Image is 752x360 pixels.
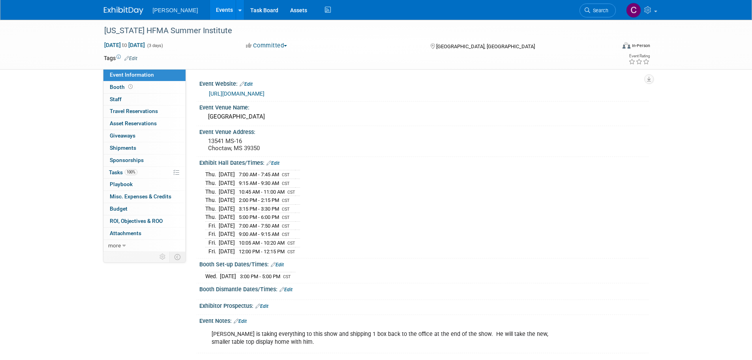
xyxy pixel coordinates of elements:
span: CST [282,181,290,186]
td: Thu. [205,170,219,179]
a: Search [579,4,616,17]
td: [DATE] [219,238,235,247]
span: Playbook [110,181,133,187]
a: Budget [103,203,186,215]
img: ExhibitDay [104,7,143,15]
td: [DATE] [219,187,235,196]
img: Chris Cobb [626,3,641,18]
a: Staff [103,94,186,106]
span: Attachments [110,230,141,236]
td: [DATE] [219,170,235,179]
a: ROI, Objectives & ROO [103,215,186,227]
td: Thu. [205,187,219,196]
a: Sponsorships [103,155,186,166]
td: Fri. [205,230,219,239]
img: Format-Inperson.png [623,42,630,49]
a: Edit [255,303,268,309]
div: Exhibitor Prospectus: [199,300,649,310]
span: Misc. Expenses & Credits [110,193,171,200]
span: CST [282,207,290,212]
td: [DATE] [219,196,235,205]
td: [DATE] [219,213,235,222]
span: Staff [110,96,122,102]
a: Edit [240,81,253,87]
span: 10:05 AM - 10:20 AM [239,240,285,246]
div: Event Notes: [199,315,649,325]
td: [DATE] [220,272,236,280]
span: more [108,242,121,249]
div: In-Person [632,43,650,49]
span: CST [283,274,291,279]
span: Asset Reservations [110,120,157,126]
div: Booth Set-up Dates/Times: [199,258,649,269]
span: CST [287,249,295,254]
div: [PERSON_NAME] is taking everything to this show and shipping 1 box back to the office at the end ... [206,326,562,350]
span: CST [282,198,290,203]
span: to [121,42,128,48]
a: Misc. Expenses & Credits [103,191,186,203]
td: [DATE] [219,179,235,188]
span: 2:00 PM - 2:15 PM [239,197,279,203]
button: Committed [243,41,290,50]
a: [URL][DOMAIN_NAME] [209,90,264,97]
td: [DATE] [219,221,235,230]
div: [US_STATE] HFMA Summer Institute [101,24,604,38]
a: Tasks100% [103,167,186,179]
span: Booth [110,84,134,90]
span: 3:15 PM - 3:30 PM [239,206,279,212]
a: Event Information [103,69,186,81]
div: Event Venue Name: [199,102,649,111]
span: [PERSON_NAME] [153,7,198,13]
td: Toggle Event Tabs [169,252,186,262]
td: [DATE] [219,204,235,213]
td: Fri. [205,247,219,255]
td: Thu. [205,204,219,213]
a: Asset Reservations [103,118,186,130]
span: ROI, Objectives & ROO [110,218,163,224]
span: 100% [125,169,137,175]
td: Thu. [205,213,219,222]
td: Thu. [205,196,219,205]
span: 9:15 AM - 9:30 AM [239,180,279,186]
a: Edit [279,287,293,292]
span: 9:00 AM - 9:15 AM [239,231,279,237]
a: Edit [234,319,247,324]
td: Fri. [205,238,219,247]
td: Wed. [205,272,220,280]
span: Tasks [109,169,137,175]
a: Edit [266,160,279,166]
span: CST [282,215,290,220]
span: Search [590,8,608,13]
span: Sponsorships [110,157,144,163]
td: Thu. [205,179,219,188]
span: Event Information [110,72,154,78]
span: Giveaways [110,132,135,139]
span: 7:00 AM - 7:50 AM [239,223,279,229]
a: Edit [124,56,137,61]
a: Attachments [103,228,186,239]
div: Event Website: [199,78,649,88]
span: CST [282,172,290,177]
span: 7:00 AM - 7:45 AM [239,172,279,177]
span: [GEOGRAPHIC_DATA], [GEOGRAPHIC_DATA] [436,43,535,49]
a: more [103,240,186,252]
span: CST [287,190,295,195]
div: Event Format [569,41,651,53]
div: Booth Dismantle Dates/Times: [199,283,649,294]
a: Edit [271,262,284,268]
a: Shipments [103,142,186,154]
a: Giveaways [103,130,186,142]
span: Budget [110,205,128,212]
pre: 13541 MS-16 Choctaw, MS 39350 [208,138,378,152]
span: 10:45 AM - 11:00 AM [239,189,285,195]
span: (3 days) [146,43,163,48]
div: Event Venue Address: [199,126,649,136]
a: Playbook [103,179,186,190]
span: 5:00 PM - 6:00 PM [239,214,279,220]
div: [GEOGRAPHIC_DATA] [205,111,643,123]
span: Travel Reservations [110,108,158,114]
div: Event Rating [628,54,650,58]
td: [DATE] [219,230,235,239]
span: [DATE] [DATE] [104,41,145,49]
span: 12:00 PM - 12:15 PM [239,249,285,254]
